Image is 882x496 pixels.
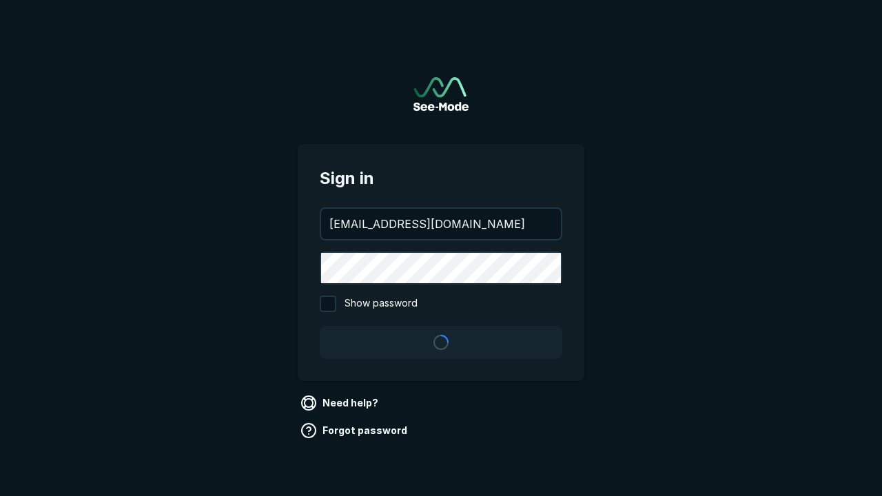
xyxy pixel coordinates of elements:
span: Sign in [320,166,562,191]
img: See-Mode Logo [413,77,469,111]
a: Forgot password [298,420,413,442]
input: your@email.com [321,209,561,239]
a: Go to sign in [413,77,469,111]
span: Show password [345,296,418,312]
a: Need help? [298,392,384,414]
